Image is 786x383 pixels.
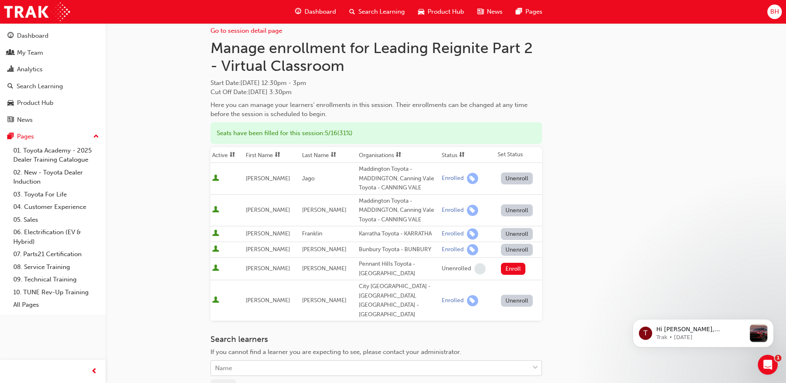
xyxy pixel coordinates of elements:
button: Pages [3,129,102,144]
div: Pennant Hills Toyota - [GEOGRAPHIC_DATA] [359,259,438,278]
button: Unenroll [501,172,533,184]
a: car-iconProduct Hub [411,3,471,20]
span: If you cannot find a learner you are expecting to see, please contact your administrator. [210,348,461,356]
button: BH [767,5,782,19]
span: sorting-icon [275,152,281,159]
span: BH [770,7,779,17]
button: DashboardMy TeamAnalyticsSearch LearningProduct HubNews [3,27,102,129]
span: search-icon [7,83,13,90]
th: Toggle SortBy [244,147,300,163]
a: search-iconSearch Learning [343,3,411,20]
div: Pages [17,132,34,141]
span: Product Hub [428,7,464,17]
span: Cut Off Date : [DATE] 3:30pm [210,88,292,96]
a: 09. Technical Training [10,273,102,286]
h1: Manage enrollment for Leading Reignite Part 2 - Virtual Classroom [210,39,542,75]
span: [PERSON_NAME] [246,206,290,213]
span: people-icon [7,49,14,57]
span: chart-icon [7,66,14,73]
span: learningRecordVerb_ENROLL-icon [467,173,478,184]
span: Start Date : [210,78,542,88]
a: guage-iconDashboard [288,3,343,20]
span: Jago [302,175,314,182]
span: [PERSON_NAME] [246,297,290,304]
th: Toggle SortBy [440,147,496,163]
div: Search Learning [17,82,63,91]
div: Product Hub [17,98,53,108]
span: news-icon [477,7,484,17]
span: pages-icon [516,7,522,17]
div: Enrolled [442,246,464,254]
span: learningRecordVerb_ENROLL-icon [467,295,478,306]
h3: Search learners [210,335,542,344]
a: 01. Toyota Academy - 2025 Dealer Training Catalogue [10,144,102,166]
div: Enrolled [442,206,464,214]
div: Name [215,364,232,373]
span: [PERSON_NAME] [246,246,290,253]
span: [PERSON_NAME] [302,297,346,304]
a: 02. New - Toyota Dealer Induction [10,166,102,188]
div: Bunbury Toyota - BUNBURY [359,245,438,255]
span: learningRecordVerb_ENROLL-icon [467,244,478,255]
a: News [3,112,102,128]
span: [PERSON_NAME] [246,175,290,182]
div: Maddington Toyota - MADDINGTON, Canning Vale Toyota - CANNING VALE [359,196,438,225]
span: car-icon [7,99,14,107]
th: Toggle SortBy [300,147,357,163]
a: 03. Toyota For Life [10,188,102,201]
span: Franklin [302,230,322,237]
a: Go to session detail page [210,27,282,34]
button: Unenroll [501,204,533,216]
a: Analytics [3,62,102,77]
span: sorting-icon [331,152,336,159]
button: Unenroll [501,244,533,256]
div: Enrolled [442,175,464,182]
span: [DATE] 12:30pm - 3pm [240,79,306,87]
span: car-icon [418,7,424,17]
span: sorting-icon [396,152,401,159]
a: Product Hub [3,95,102,111]
a: 10. TUNE Rev-Up Training [10,286,102,299]
div: Dashboard [17,31,48,41]
button: Unenroll [501,228,533,240]
span: down-icon [532,363,538,373]
span: learningRecordVerb_ENROLL-icon [467,228,478,240]
th: Set Status [496,147,542,163]
span: prev-icon [91,366,97,377]
span: guage-icon [295,7,301,17]
span: [PERSON_NAME] [246,265,290,272]
span: learningRecordVerb_ENROLL-icon [467,205,478,216]
span: Search Learning [358,7,405,17]
span: User is active [212,206,219,214]
a: 06. Electrification (EV & Hybrid) [10,226,102,248]
a: 08. Service Training [10,261,102,274]
span: 1 [775,355,781,361]
a: Search Learning [3,79,102,94]
a: All Pages [10,298,102,311]
span: Pages [525,7,542,17]
img: Trak [4,2,70,21]
span: Dashboard [305,7,336,17]
span: learningRecordVerb_NONE-icon [474,263,486,274]
div: Seats have been filled for this session : 5 / 16 ( 31% ) [210,122,542,144]
button: Unenroll [501,295,533,307]
span: User is active [212,264,219,273]
a: Dashboard [3,28,102,44]
span: [PERSON_NAME] [302,206,346,213]
a: news-iconNews [471,3,509,20]
span: search-icon [349,7,355,17]
a: 07. Parts21 Certification [10,248,102,261]
div: Here you can manage your learners' enrollments in this session. Their enrollments can be changed ... [210,100,542,119]
a: pages-iconPages [509,3,549,20]
span: sorting-icon [459,152,465,159]
span: [PERSON_NAME] [302,265,346,272]
span: User is active [212,175,219,183]
div: Enrolled [442,297,464,305]
a: 04. Customer Experience [10,201,102,213]
span: News [487,7,503,17]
